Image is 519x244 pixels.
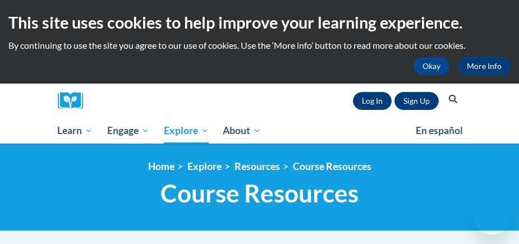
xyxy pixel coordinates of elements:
span: About [223,124,261,137]
h2: This site uses cookies to help improve your learning experience. [8,11,511,34]
a: Register [394,92,439,110]
div: Main menu [49,118,470,144]
a: More Info [458,57,511,75]
a: Explore [187,160,222,172]
img: Logo brand [58,92,91,109]
a: Explore [157,118,216,144]
a: Home [148,160,174,172]
span: Engage [107,124,149,137]
iframe: Button to launch messaging window [474,199,510,235]
span: Learn [57,124,93,137]
a: Cox Campus [58,92,91,109]
p: By continuing to use the site you agree to our use of cookies. Use the ‘More info’ button to read... [8,39,511,52]
a: En español [408,119,470,142]
a: Engage [100,118,157,144]
span: Course Resources [160,178,359,208]
button: Search [444,93,461,106]
a: Course Resources [293,160,371,172]
a: Learn [50,118,100,144]
button: Okay [414,57,449,75]
a: Resources [235,160,280,172]
span: Explore [164,124,209,137]
a: About [215,118,268,144]
span: En español [416,125,463,136]
a: Log In [353,92,392,110]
